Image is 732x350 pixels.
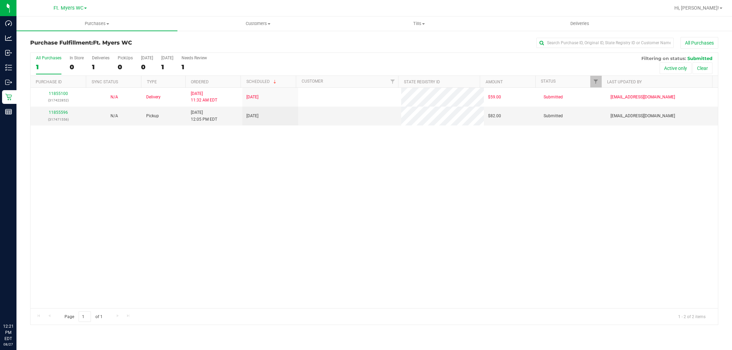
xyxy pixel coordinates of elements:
span: Deliveries [561,21,599,27]
a: Filter [590,76,602,87]
a: Filter [387,76,398,87]
p: (317471556) [35,116,82,123]
span: Page of 1 [59,311,108,322]
div: [DATE] [161,56,173,60]
div: 0 [70,63,84,71]
a: Status [541,79,556,84]
inline-svg: Inbound [5,49,12,56]
button: N/A [111,94,118,100]
inline-svg: Dashboard [5,20,12,27]
div: Needs Review [182,56,207,60]
inline-svg: Retail [5,94,12,100]
span: [DATE] 12:05 PM EDT [191,109,217,122]
div: [DATE] [141,56,153,60]
span: [DATE] 11:32 AM EDT [191,90,217,104]
a: Sync Status [92,80,118,84]
span: [EMAIL_ADDRESS][DOMAIN_NAME] [611,113,675,119]
inline-svg: Inventory [5,64,12,71]
p: 08/27 [3,342,13,347]
button: All Purchases [681,37,718,49]
a: Scheduled [246,79,278,84]
button: N/A [111,113,118,119]
span: Customers [178,21,338,27]
span: Filtering on status: [641,56,686,61]
span: Submitted [544,94,563,100]
div: PickUps [118,56,133,60]
div: 1 [182,63,207,71]
inline-svg: Reports [5,108,12,115]
span: [DATE] [246,94,258,100]
div: Deliveries [92,56,109,60]
div: 1 [36,63,61,71]
a: State Registry ID [404,80,440,84]
a: 11855100 [49,91,68,96]
h3: Purchase Fulfillment: [30,40,259,46]
span: Purchases [16,21,177,27]
span: Submitted [544,113,563,119]
span: Pickup [146,113,159,119]
span: Submitted [687,56,712,61]
a: Deliveries [499,16,660,31]
inline-svg: Analytics [5,35,12,41]
span: [EMAIL_ADDRESS][DOMAIN_NAME] [611,94,675,100]
div: 1 [92,63,109,71]
div: 1 [161,63,173,71]
a: Amount [486,80,503,84]
span: Ft. Myers WC [93,39,132,46]
span: Ft. Myers WC [54,5,83,11]
button: Clear [693,62,712,74]
a: Tills [338,16,499,31]
p: 12:21 PM EDT [3,323,13,342]
span: Not Applicable [111,113,118,118]
span: Tills [339,21,499,27]
span: Delivery [146,94,161,100]
input: Search Purchase ID, Original ID, State Registry ID or Customer Name... [536,38,674,48]
div: 0 [118,63,133,71]
iframe: Resource center [7,295,27,316]
a: 11855596 [49,110,68,115]
a: Purchase ID [36,80,62,84]
div: In Store [70,56,84,60]
span: [DATE] [246,113,258,119]
input: 1 [79,311,91,322]
button: Active only [660,62,692,74]
span: Hi, [PERSON_NAME]! [674,5,719,11]
a: Last Updated By [607,80,642,84]
span: 1 - 2 of 2 items [673,311,711,322]
a: Type [147,80,157,84]
div: 0 [141,63,153,71]
inline-svg: Outbound [5,79,12,86]
span: $59.00 [488,94,501,100]
a: Customers [177,16,338,31]
a: Ordered [191,80,209,84]
a: Customer [302,79,323,84]
div: All Purchases [36,56,61,60]
span: Not Applicable [111,95,118,99]
p: (317422852) [35,97,82,104]
span: $82.00 [488,113,501,119]
a: Purchases [16,16,177,31]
